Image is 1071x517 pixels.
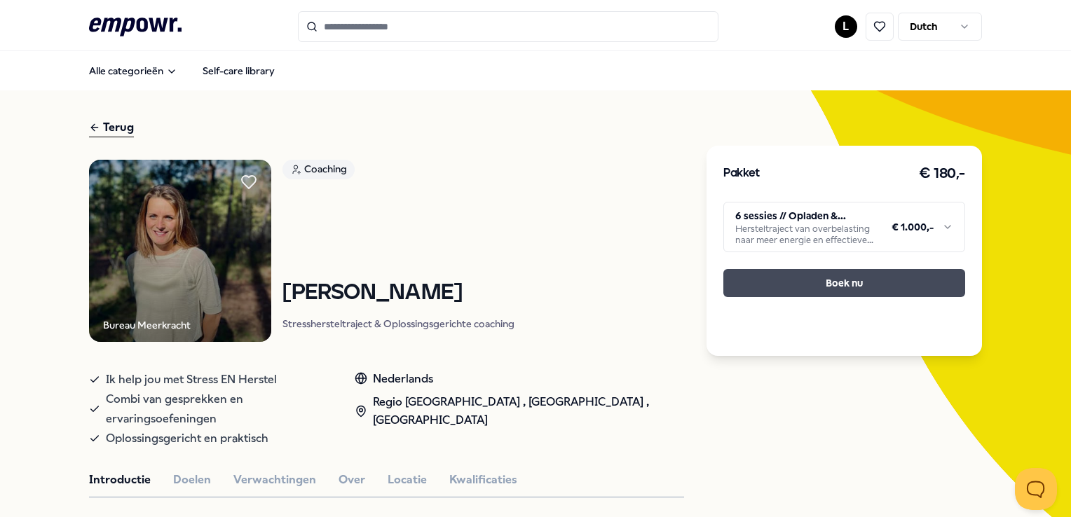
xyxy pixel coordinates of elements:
[89,118,134,137] div: Terug
[282,160,355,179] div: Coaching
[106,429,268,448] span: Oplossingsgericht en praktisch
[339,471,365,489] button: Over
[78,57,189,85] button: Alle categorieën
[355,393,684,429] div: Regio [GEOGRAPHIC_DATA] , [GEOGRAPHIC_DATA] , [GEOGRAPHIC_DATA]
[173,471,211,489] button: Doelen
[233,471,316,489] button: Verwachtingen
[106,390,326,429] span: Combi van gesprekken en ervaringsoefeningen
[89,471,151,489] button: Introductie
[723,269,964,297] button: Boek nu
[89,160,271,342] img: Product Image
[388,471,427,489] button: Locatie
[282,317,514,331] p: Stresshersteltraject & Oplossingsgerichte coaching
[1015,468,1057,510] iframe: Help Scout Beacon - Open
[919,163,965,185] h3: € 180,-
[282,160,514,184] a: Coaching
[449,471,517,489] button: Kwalificaties
[106,370,277,390] span: Ik help jou met Stress EN Herstel
[103,317,191,333] div: Bureau Meerkracht
[282,281,514,305] h1: [PERSON_NAME]
[723,165,760,183] h3: Pakket
[355,370,684,388] div: Nederlands
[78,57,286,85] nav: Main
[835,15,857,38] button: L
[298,11,718,42] input: Search for products, categories or subcategories
[191,57,286,85] a: Self-care library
